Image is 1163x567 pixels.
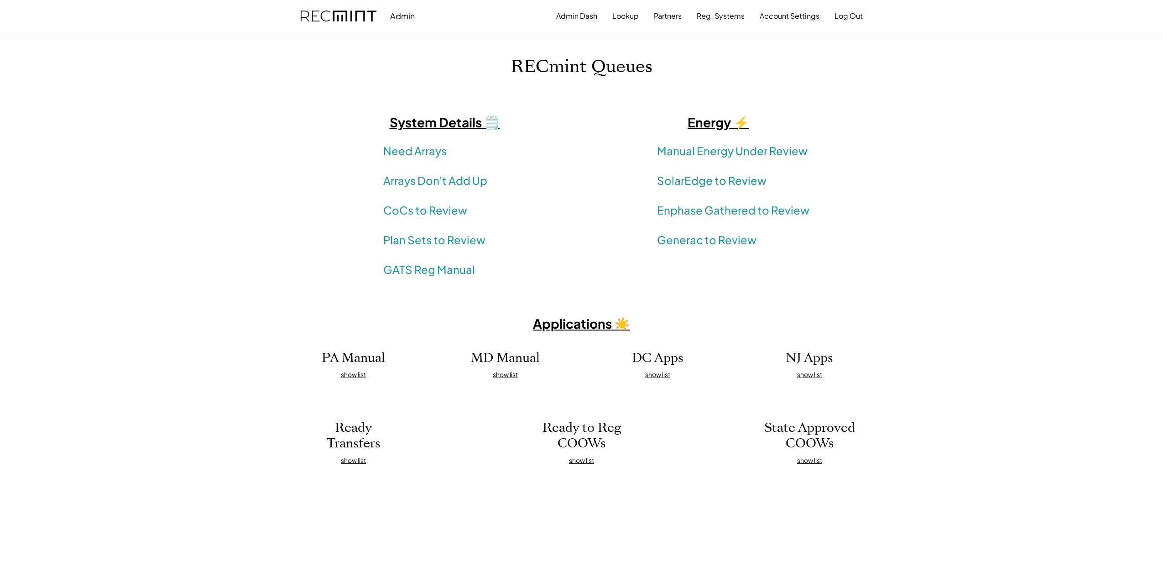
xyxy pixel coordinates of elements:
[341,456,366,464] u: show list
[657,173,767,189] a: SolarEdge to Review
[383,262,475,278] a: GATS Reg Manual
[322,351,385,366] h2: PA Manual
[308,420,399,451] h2: Ready Transfers
[493,370,518,378] u: show list
[511,56,652,78] h1: RECmint Queues
[383,203,467,218] a: CoCs to Review
[605,114,833,131] h3: Energy ⚡
[797,370,822,378] u: show list
[632,351,683,366] h2: DC Apps
[341,370,366,378] u: show list
[797,456,822,464] u: show list
[383,232,485,248] a: Plan Sets to Review
[760,7,819,25] button: Account Settings
[390,10,415,21] div: Admin
[657,203,809,218] a: Enphase Gathered to Review
[331,114,559,131] h3: System Details 🗒️
[383,143,447,159] a: Need Arrays
[657,232,756,248] a: Generac to Review
[645,370,670,378] u: show list
[383,173,487,189] a: Arrays Don't Add Up
[536,420,627,451] h2: Ready to Reg COOWs
[697,7,745,25] button: Reg. Systems
[786,351,833,366] h2: NJ Apps
[471,351,540,366] h2: MD Manual
[764,420,855,451] h2: State Approved COOWs
[301,10,376,22] img: recmint-logotype%403x.png
[612,7,639,25] button: Lookup
[654,7,682,25] button: Partners
[834,7,863,25] button: Log Out
[569,456,594,464] u: show list
[657,143,808,159] a: Manual Energy Under Review
[556,7,597,25] button: Admin Dash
